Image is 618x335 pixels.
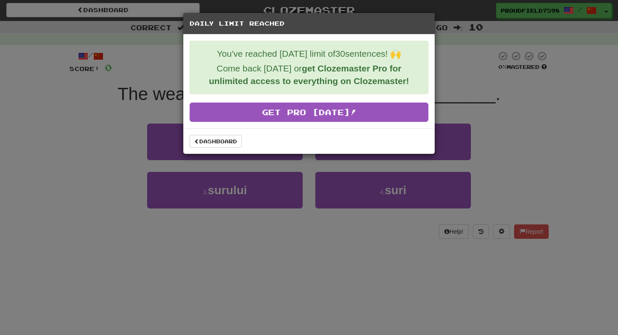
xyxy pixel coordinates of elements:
a: Get Pro [DATE]! [190,103,428,122]
a: Dashboard [190,135,242,148]
p: Come back [DATE] or [196,62,422,87]
p: You've reached [DATE] limit of 30 sentences! 🙌 [196,47,422,60]
strong: get Clozemaster Pro for unlimited access to everything on Clozemaster! [209,63,409,86]
h5: Daily Limit Reached [190,19,428,28]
